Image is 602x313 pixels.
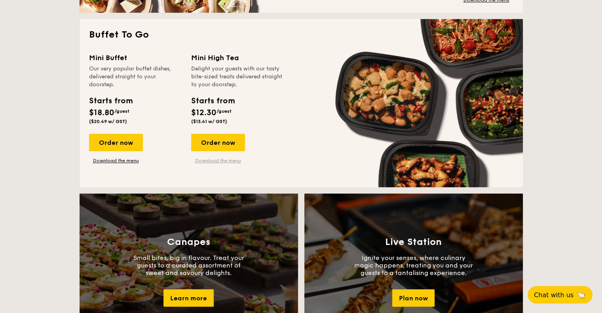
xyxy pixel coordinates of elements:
h3: Live Station [385,237,442,248]
div: Our very popular buffet dishes, delivered straight to your doorstep. [89,65,182,89]
p: Ignite your senses, where culinary magic happens, treating you and your guests to a tantalising e... [354,254,473,277]
div: Learn more [163,289,214,307]
div: Order now [89,134,143,151]
span: $12.30 [191,108,216,118]
div: Mini High Tea [191,52,284,63]
a: Download the menu [191,157,245,164]
span: 🦙 [577,290,586,300]
span: ($20.49 w/ GST) [89,119,127,124]
div: Mini Buffet [89,52,182,63]
p: Small bites, big in flavour. Treat your guests to a curated assortment of sweet and savoury delig... [129,254,248,277]
span: Chat with us [534,291,574,299]
h2: Buffet To Go [89,28,513,41]
div: Plan now [392,289,435,307]
span: /guest [216,108,232,114]
div: Starts from [191,95,234,107]
div: Delight your guests with our tasty bite-sized treats delivered straight to your doorstep. [191,65,284,89]
div: Starts from [89,95,132,107]
span: $18.80 [89,108,114,118]
a: Download the menu [89,157,143,164]
h3: Canapes [167,237,210,248]
div: Order now [191,134,245,151]
span: ($13.41 w/ GST) [191,119,227,124]
button: Chat with us🦙 [528,286,593,304]
span: /guest [114,108,129,114]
